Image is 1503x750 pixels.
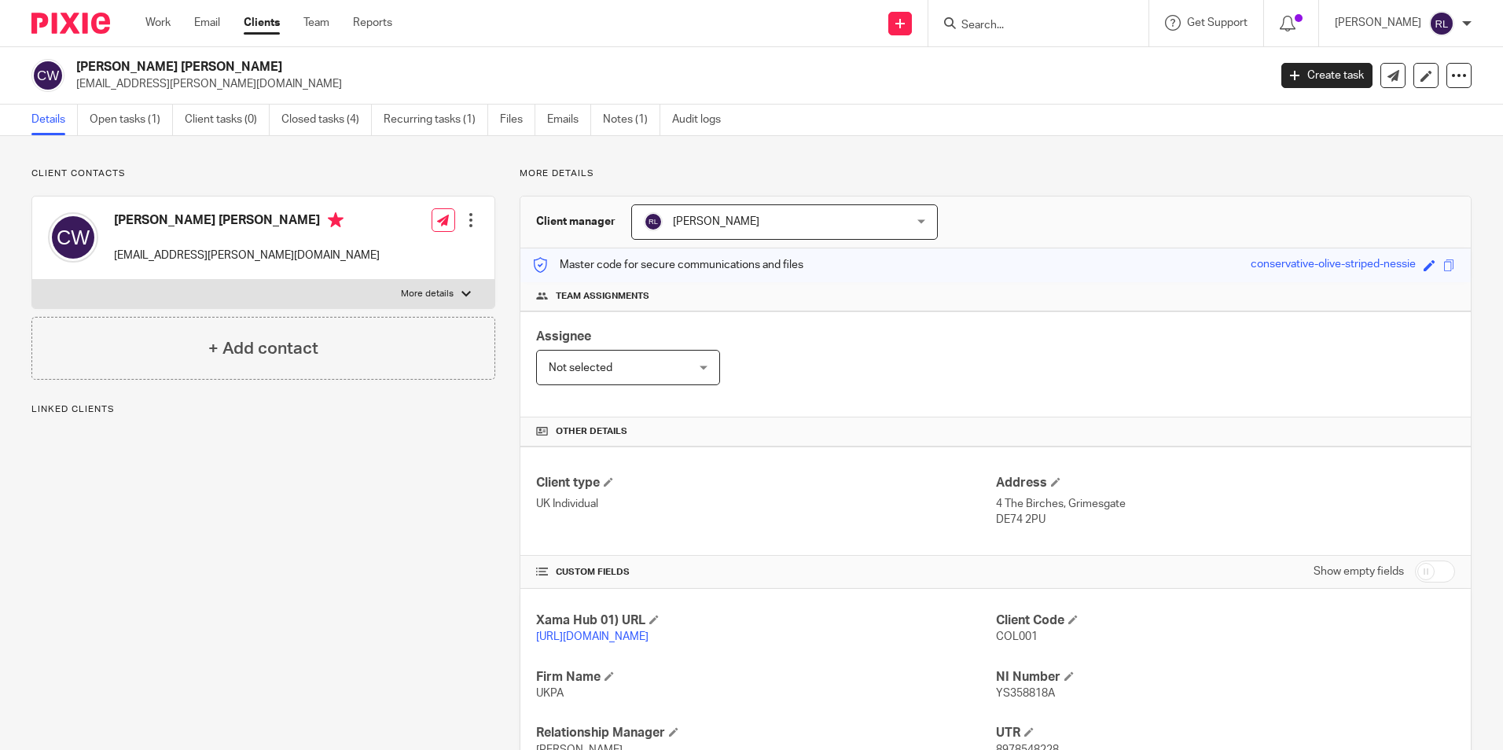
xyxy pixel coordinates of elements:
[536,669,995,686] h4: Firm Name
[401,288,454,300] p: More details
[672,105,733,135] a: Audit logs
[673,216,759,227] span: [PERSON_NAME]
[536,475,995,491] h4: Client type
[536,330,591,343] span: Assignee
[145,15,171,31] a: Work
[556,290,649,303] span: Team assignments
[31,105,78,135] a: Details
[31,13,110,34] img: Pixie
[536,566,995,579] h4: CUSTOM FIELDS
[996,631,1038,642] span: COL001
[31,403,495,416] p: Linked clients
[547,105,591,135] a: Emails
[536,612,995,629] h4: Xama Hub 01) URL
[549,362,612,373] span: Not selected
[303,15,329,31] a: Team
[1429,11,1454,36] img: svg%3E
[520,167,1472,180] p: More details
[996,725,1455,741] h4: UTR
[644,212,663,231] img: svg%3E
[1251,256,1416,274] div: conservative-olive-striped-nessie
[536,725,995,741] h4: Relationship Manager
[996,512,1455,528] p: DE74 2PU
[90,105,173,135] a: Open tasks (1)
[536,214,616,230] h3: Client manager
[500,105,535,135] a: Files
[48,212,98,263] img: svg%3E
[603,105,660,135] a: Notes (1)
[114,248,380,263] p: [EMAIL_ADDRESS][PERSON_NAME][DOMAIN_NAME]
[1187,17,1248,28] span: Get Support
[208,336,318,361] h4: + Add contact
[244,15,280,31] a: Clients
[114,212,380,232] h4: [PERSON_NAME] [PERSON_NAME]
[1281,63,1373,88] a: Create task
[1314,564,1404,579] label: Show empty fields
[1335,15,1421,31] p: [PERSON_NAME]
[996,612,1455,629] h4: Client Code
[353,15,392,31] a: Reports
[328,212,344,228] i: Primary
[996,688,1055,699] span: YS358818A
[194,15,220,31] a: Email
[996,496,1455,512] p: 4 The Birches, Grimesgate
[996,669,1455,686] h4: NI Number
[76,76,1258,92] p: [EMAIL_ADDRESS][PERSON_NAME][DOMAIN_NAME]
[960,19,1101,33] input: Search
[31,167,495,180] p: Client contacts
[76,59,1021,75] h2: [PERSON_NAME] [PERSON_NAME]
[536,631,649,642] a: [URL][DOMAIN_NAME]
[185,105,270,135] a: Client tasks (0)
[536,496,995,512] p: UK Individual
[556,425,627,438] span: Other details
[281,105,372,135] a: Closed tasks (4)
[31,59,64,92] img: svg%3E
[996,475,1455,491] h4: Address
[532,257,803,273] p: Master code for secure communications and files
[384,105,488,135] a: Recurring tasks (1)
[536,688,564,699] span: UKPA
